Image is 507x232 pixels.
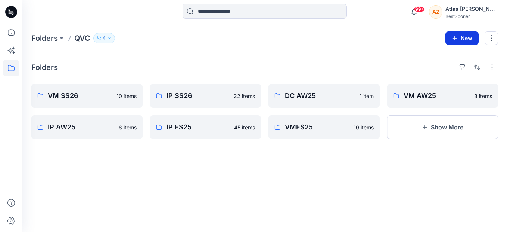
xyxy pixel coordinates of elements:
h4: Folders [31,63,58,72]
p: 4 [103,34,106,42]
a: VMFS2510 items [268,115,380,139]
p: VMFS25 [285,122,349,132]
p: VM AW25 [404,91,470,101]
div: BestSooner [445,13,498,19]
p: 3 items [474,92,492,100]
div: AZ [429,5,442,19]
button: 4 [93,33,115,43]
p: IP AW25 [48,122,114,132]
button: Show More [387,115,498,139]
a: IP AW258 items [31,115,143,139]
p: IP SS26 [167,91,230,101]
a: DC AW251 item [268,84,380,108]
a: VM SS2610 items [31,84,143,108]
div: Atlas [PERSON_NAME] [445,4,498,13]
p: DC AW25 [285,91,355,101]
p: 45 items [234,123,255,131]
p: 10 items [354,123,374,131]
a: Folders [31,33,58,43]
p: 22 items [234,92,255,100]
a: VM AW253 items [387,84,498,108]
p: VM SS26 [48,91,112,101]
p: 1 item [360,92,374,100]
a: IP FS2545 items [150,115,261,139]
span: 99+ [414,6,425,12]
p: QVC [74,33,90,43]
p: 8 items [119,123,137,131]
p: 10 items [116,92,137,100]
a: IP SS2622 items [150,84,261,108]
button: New [445,31,479,45]
p: IP FS25 [167,122,230,132]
